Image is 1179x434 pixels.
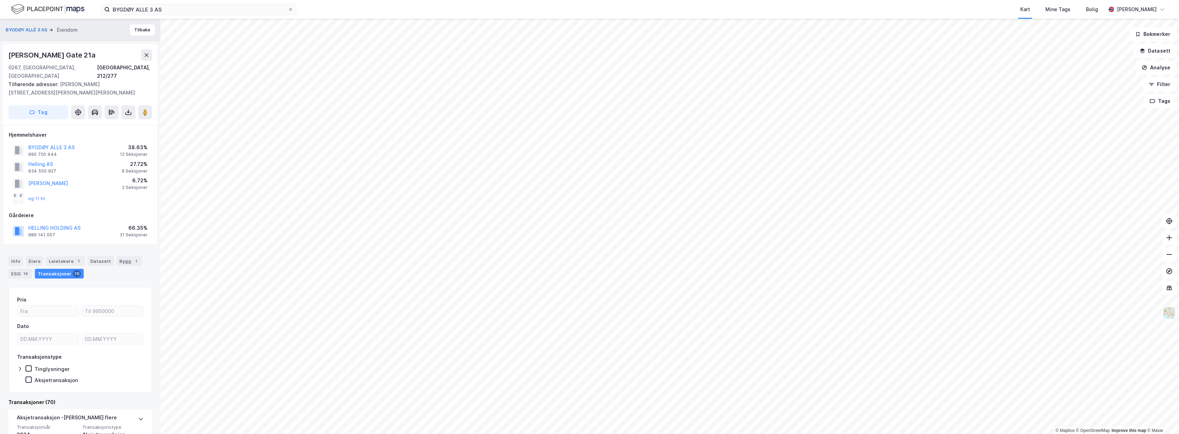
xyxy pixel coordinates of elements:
[17,296,27,304] div: Pris
[28,232,55,238] div: 989 141 007
[130,24,155,36] button: Tilbake
[9,211,152,220] div: Gårdeiere
[9,131,152,139] div: Hjemmelshaver
[22,270,29,277] div: 14
[122,185,148,190] div: 2 Seksjoner
[73,270,81,277] div: 70
[1144,401,1179,434] div: Kontrollprogram for chat
[1117,5,1157,14] div: [PERSON_NAME]
[8,256,23,266] div: Info
[46,256,85,266] div: Leietakere
[17,424,78,430] span: Transaksjonsår
[122,168,148,174] div: 9 Seksjoner
[1129,27,1176,41] button: Bokmerker
[82,306,143,316] input: Til 9950000
[82,424,144,430] span: Transaksjonstype
[28,168,56,174] div: 934 550 927
[17,322,29,330] div: Dato
[17,334,78,344] input: DD.MM.YYYY
[1020,5,1030,14] div: Kart
[120,152,148,157] div: 12 Seksjoner
[8,81,60,87] span: Tilhørende adresser:
[1134,44,1176,58] button: Datasett
[35,377,78,383] div: Aksjetransaksjon
[35,269,84,279] div: Transaksjoner
[8,80,147,97] div: [PERSON_NAME] [STREET_ADDRESS][PERSON_NAME][PERSON_NAME]
[133,258,140,265] div: 1
[17,353,62,361] div: Transaksjonstype
[28,152,57,157] div: 990 720 444
[8,50,97,61] div: [PERSON_NAME] Gate 21a
[120,232,148,238] div: 21 Seksjoner
[110,4,288,15] input: Søk på adresse, matrikkel, gårdeiere, leietakere eller personer
[17,306,78,316] input: Fra
[88,256,114,266] div: Datasett
[1144,401,1179,434] iframe: Chat Widget
[17,413,117,425] div: Aksjetransaksjon - [PERSON_NAME] flere
[117,256,142,266] div: Bygg
[26,256,43,266] div: Eiere
[75,258,82,265] div: 1
[11,3,84,15] img: logo.f888ab2527a4732fd821a326f86c7f29.svg
[57,26,78,34] div: Eiendom
[82,334,143,344] input: DD.MM.YYYY
[35,366,70,372] div: Tinglysninger
[122,160,148,168] div: 27.72%
[97,63,152,80] div: [GEOGRAPHIC_DATA], 212/277
[120,143,148,152] div: 38.63%
[1163,306,1176,320] img: Z
[8,63,97,80] div: 0267, [GEOGRAPHIC_DATA], [GEOGRAPHIC_DATA]
[122,176,148,185] div: 6.72%
[1045,5,1071,14] div: Mine Tags
[8,269,32,279] div: ESG
[8,105,68,119] button: Tag
[1136,61,1176,75] button: Analyse
[1143,77,1176,91] button: Filter
[1076,428,1110,433] a: OpenStreetMap
[8,398,152,406] div: Transaksjoner (70)
[1112,428,1146,433] a: Improve this map
[1144,94,1176,108] button: Tags
[120,224,148,232] div: 66.35%
[1056,428,1075,433] a: Mapbox
[1086,5,1098,14] div: Bolig
[6,26,49,33] button: BYGDØY ALLÉ 3 AS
